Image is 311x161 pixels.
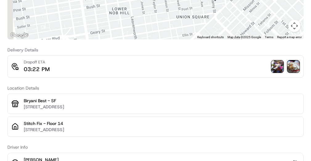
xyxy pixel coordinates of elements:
[24,127,300,133] p: [STREET_ADDRESS]
[24,65,50,74] p: 03:22 PM
[9,31,29,39] img: Google
[7,47,304,53] h3: Delivery Details
[24,104,300,110] p: [STREET_ADDRESS]
[24,98,300,104] p: Biryani Best - SF
[24,59,50,65] p: Dropoff ETA
[24,120,300,127] p: Stitch Fix - Floor 14
[227,35,261,39] span: Map data ©2025 Google
[265,35,273,39] a: Terms (opens in new tab)
[277,35,302,39] a: Report a map error
[288,20,301,32] button: Map camera controls
[197,35,224,39] button: Keyboard shortcuts
[7,85,304,91] h3: Location Details
[287,60,300,73] img: photo_proof_of_delivery image
[9,31,29,39] a: Open this area in Google Maps (opens a new window)
[271,60,284,73] img: photo_proof_of_delivery image
[7,144,304,150] h3: Driver Info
